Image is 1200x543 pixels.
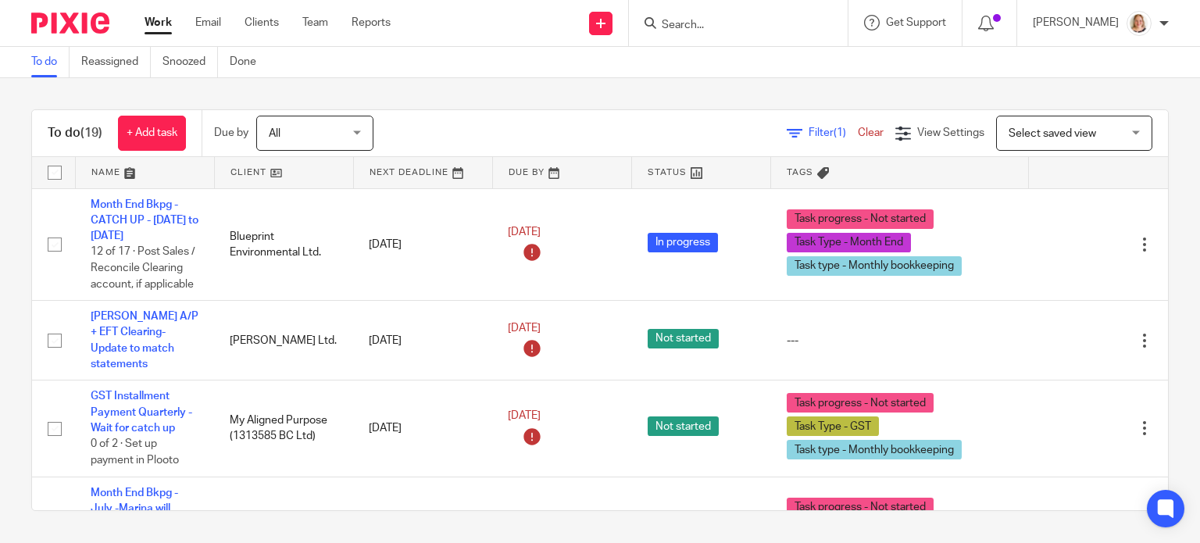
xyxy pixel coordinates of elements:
span: View Settings [917,127,984,138]
span: All [269,128,280,139]
span: (1) [834,127,846,138]
span: Task type - Monthly bookkeeping [787,440,962,459]
td: My Aligned Purpose (1313585 BC Ltd) [214,380,353,477]
a: Clear [858,127,884,138]
a: GST Installment Payment Quarterly - Wait for catch up [91,391,192,434]
span: Task progress - Not started [787,498,934,517]
img: Screenshot%202025-09-16%20114050.png [1127,11,1152,36]
a: Reports [352,15,391,30]
span: Get Support [886,17,946,28]
span: Tags [787,168,813,177]
a: + Add task [118,116,186,151]
span: Task progress - Not started [787,209,934,229]
p: Due by [214,125,248,141]
span: Task progress - Not started [787,393,934,413]
a: Reassigned [81,47,151,77]
span: Task Type - GST [787,416,879,436]
td: [DATE] [353,301,492,380]
a: Done [230,47,268,77]
span: 0 of 2 · Set up payment in Plooto [91,439,179,466]
a: Work [145,15,172,30]
div: --- [787,333,1013,348]
span: In progress [648,233,718,252]
img: Pixie [31,13,109,34]
span: [DATE] [508,410,541,421]
span: Task Type - Month End [787,233,911,252]
a: To do [31,47,70,77]
p: [PERSON_NAME] [1033,15,1119,30]
a: Snoozed [162,47,218,77]
td: [DATE] [353,380,492,477]
td: [DATE] [353,188,492,301]
a: [PERSON_NAME] A/P + EFT Clearing- Update to match statements [91,311,198,370]
span: Not started [648,416,719,436]
td: [PERSON_NAME] Ltd. [214,301,353,380]
span: Filter [809,127,858,138]
a: Month End Bkpg - CATCH UP - [DATE] to [DATE] [91,199,198,242]
span: Not started [648,329,719,348]
h1: To do [48,125,102,141]
td: Blueprint Environmental Ltd. [214,188,353,301]
span: Select saved view [1009,128,1096,139]
span: Task type - Monthly bookkeeping [787,256,962,276]
a: Clients [245,15,279,30]
span: [DATE] [508,227,541,238]
input: Search [660,19,801,33]
span: 12 of 17 · Post Sales / Reconcile Clearing account, if applicable [91,247,195,290]
a: Email [195,15,221,30]
span: (19) [80,127,102,139]
a: Team [302,15,328,30]
span: [DATE] [508,323,541,334]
